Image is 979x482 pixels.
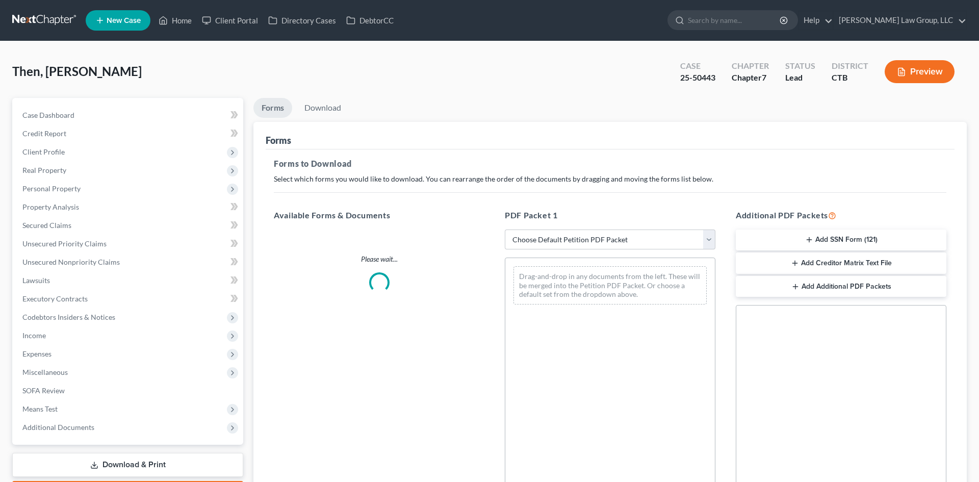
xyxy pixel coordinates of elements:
[736,276,946,297] button: Add Additional PDF Packets
[14,198,243,216] a: Property Analysis
[22,331,46,340] span: Income
[274,174,946,184] p: Select which forms you would like to download. You can rearrange the order of the documents by dr...
[253,98,292,118] a: Forms
[14,382,243,400] a: SOFA Review
[296,98,349,118] a: Download
[266,254,493,264] p: Please wait...
[732,72,769,84] div: Chapter
[22,239,107,248] span: Unsecured Priority Claims
[22,423,94,432] span: Additional Documents
[688,11,781,30] input: Search by name...
[22,258,120,266] span: Unsecured Nonpriority Claims
[732,60,769,72] div: Chapter
[22,166,66,174] span: Real Property
[197,11,263,30] a: Client Portal
[832,72,868,84] div: CTB
[680,60,715,72] div: Case
[22,404,58,413] span: Means Test
[14,290,243,308] a: Executory Contracts
[22,386,65,395] span: SOFA Review
[736,230,946,251] button: Add SSN Form (121)
[14,235,243,253] a: Unsecured Priority Claims
[22,111,74,119] span: Case Dashboard
[14,106,243,124] a: Case Dashboard
[22,349,51,358] span: Expenses
[153,11,197,30] a: Home
[798,11,833,30] a: Help
[274,158,946,170] h5: Forms to Download
[107,17,141,24] span: New Case
[22,294,88,303] span: Executory Contracts
[885,60,955,83] button: Preview
[513,266,707,305] div: Drag-and-drop in any documents from the left. These will be merged into the Petition PDF Packet. ...
[22,129,66,138] span: Credit Report
[14,271,243,290] a: Lawsuits
[736,252,946,274] button: Add Creditor Matrix Text File
[263,11,341,30] a: Directory Cases
[834,11,966,30] a: [PERSON_NAME] Law Group, LLC
[14,124,243,143] a: Credit Report
[12,64,142,79] span: Then, [PERSON_NAME]
[12,453,243,477] a: Download & Print
[22,202,79,211] span: Property Analysis
[274,209,484,221] h5: Available Forms & Documents
[14,253,243,271] a: Unsecured Nonpriority Claims
[341,11,399,30] a: DebtorCC
[22,276,50,285] span: Lawsuits
[266,134,291,146] div: Forms
[785,72,815,84] div: Lead
[832,60,868,72] div: District
[505,209,715,221] h5: PDF Packet 1
[785,60,815,72] div: Status
[22,368,68,376] span: Miscellaneous
[22,184,81,193] span: Personal Property
[762,72,766,82] span: 7
[736,209,946,221] h5: Additional PDF Packets
[22,147,65,156] span: Client Profile
[22,221,71,230] span: Secured Claims
[14,216,243,235] a: Secured Claims
[680,72,715,84] div: 25-50443
[22,313,115,321] span: Codebtors Insiders & Notices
